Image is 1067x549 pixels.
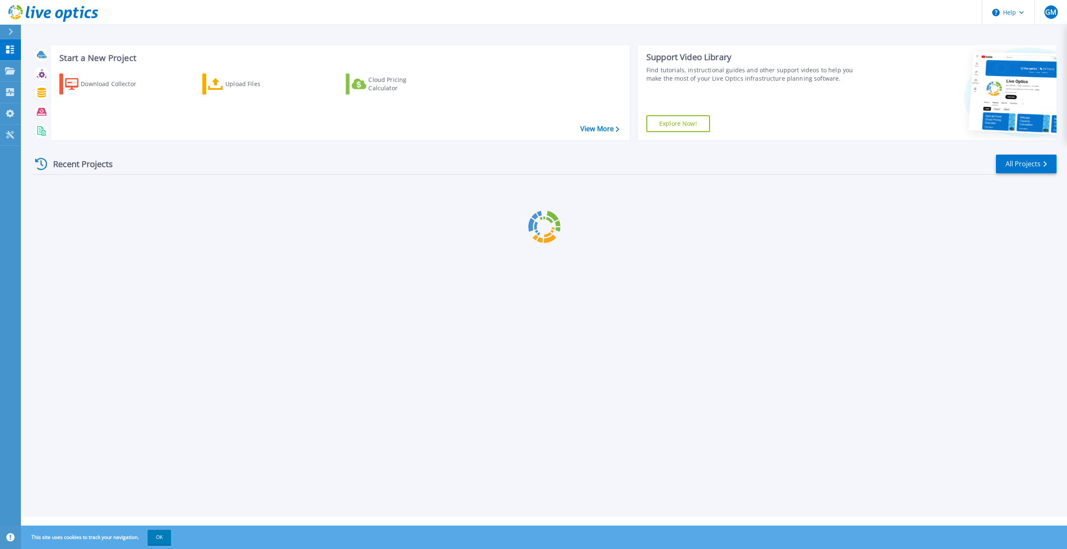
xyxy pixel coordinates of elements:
button: OK [148,530,171,545]
div: Find tutorials, instructional guides and other support videos to help you make the most of your L... [646,66,863,83]
span: GM [1045,9,1056,15]
a: All Projects [996,155,1057,173]
div: Upload Files [225,76,292,92]
div: Support Video Library [646,52,863,63]
a: Download Collector [59,74,153,94]
div: Cloud Pricing Calculator [368,76,435,92]
a: Cloud Pricing Calculator [346,74,439,94]
div: Recent Projects [32,154,124,174]
h3: Start a New Project [59,53,619,63]
a: Explore Now! [646,115,710,132]
div: Download Collector [81,76,148,92]
span: This site uses cookies to track your navigation. [23,530,171,545]
a: View More [580,125,619,133]
a: Upload Files [202,74,296,94]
